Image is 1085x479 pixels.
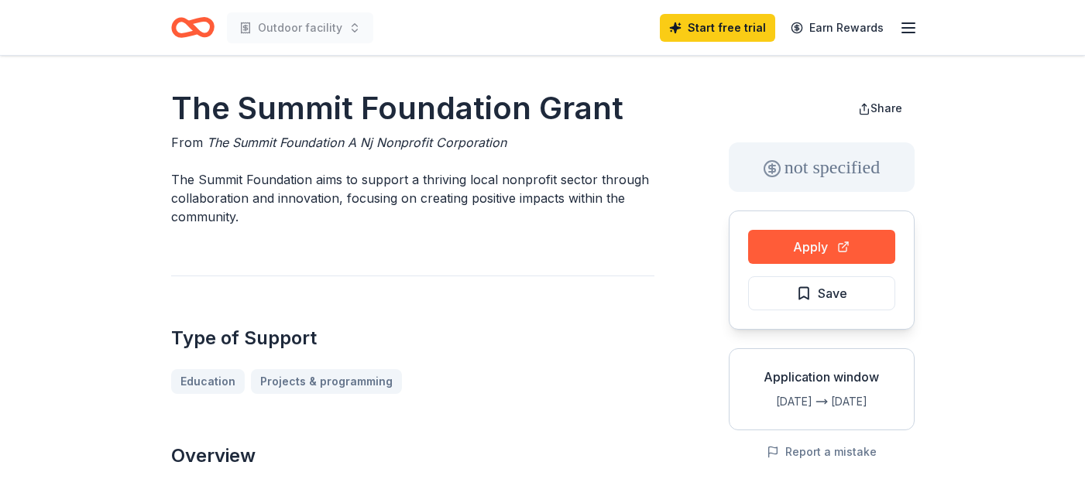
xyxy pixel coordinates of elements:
[171,326,654,351] h2: Type of Support
[660,14,775,42] a: Start free trial
[171,133,654,152] div: From
[870,101,902,115] span: Share
[748,230,895,264] button: Apply
[729,142,915,192] div: not specified
[227,12,373,43] button: Outdoor facility
[171,87,654,130] h1: The Summit Foundation Grant
[748,276,895,310] button: Save
[171,170,654,226] p: The Summit Foundation aims to support a thriving local nonprofit sector through collaboration and...
[171,369,245,394] a: Education
[781,14,893,42] a: Earn Rewards
[207,135,506,150] span: The Summit Foundation A Nj Nonprofit Corporation
[767,443,877,461] button: Report a mistake
[742,368,901,386] div: Application window
[742,392,812,411] div: [DATE]
[818,283,847,303] span: Save
[258,19,342,37] span: Outdoor facility
[171,443,654,468] h2: Overview
[171,9,215,46] a: Home
[251,369,402,394] a: Projects & programming
[846,93,915,124] button: Share
[831,392,901,411] div: [DATE]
